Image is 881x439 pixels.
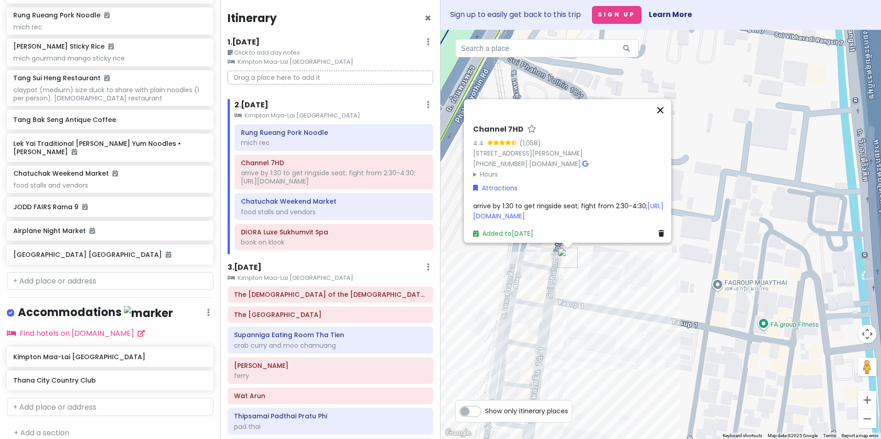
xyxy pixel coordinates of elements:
h6: Rung Rueang Pork Noodle [241,128,427,137]
h6: Wat Arun [234,392,427,400]
small: Kimpton Maa-Lai [GEOGRAPHIC_DATA] [228,57,433,67]
a: [PHONE_NUMBER] [473,159,528,168]
i: Added to itinerary [104,75,110,81]
span: Map data ©2025 Google [768,433,818,438]
button: Close [424,13,431,24]
div: arrive by 1:30 to get ringside seat; fight from 2:30-4:30; [URL][DOMAIN_NAME] [241,169,427,185]
span: arrive by 1:30 to get ringside seat; fight from 2:30-4:30; [473,201,664,221]
i: Google Maps [582,161,588,167]
a: Find hotels on [DOMAIN_NAME] [7,328,145,339]
i: Added to itinerary [82,204,88,210]
small: Kimpton Maa-Lai [GEOGRAPHIC_DATA] [228,273,433,283]
h6: [PERSON_NAME] Sticky Rice [13,42,114,50]
button: Map camera controls [858,325,876,343]
span: Close itinerary [424,11,431,26]
a: + Add a section [14,428,69,438]
i: Added to itinerary [108,43,114,50]
a: [DOMAIN_NAME] [529,159,581,168]
h6: Lek Yai Traditional [PERSON_NAME] Yum Noodles • [PERSON_NAME] [13,139,206,156]
div: Channel 7HD [558,248,578,268]
div: mich rec [13,23,206,31]
h6: Thipsamai Padthai Pratu Phi [234,412,427,420]
div: claypot (medium) size duck to share with plain noodles (1 per person). [DEMOGRAPHIC_DATA] restaurant [13,86,206,102]
h6: Thana City Country Club [13,376,206,384]
small: Kimpton Maa-Lai [GEOGRAPHIC_DATA] [234,111,433,120]
h6: Chatuchak Weekend Market [13,169,118,178]
a: Attractions [473,183,518,194]
button: Zoom out [858,410,876,428]
i: Added to itinerary [72,149,77,155]
button: Zoom in [858,391,876,409]
div: crab curry and moo chamuang [234,341,427,350]
input: + Add place or address [7,272,213,290]
div: 4.4 [473,138,487,148]
a: Report a map error [842,433,878,438]
div: mich gourmand mango sticky rice [13,54,206,62]
h6: Rung Rueang Pork Noodle [13,11,110,19]
h6: Kimpton Maa-Lai [GEOGRAPHIC_DATA] [13,353,206,361]
div: book on klook [241,238,427,246]
h4: Accommodations [18,305,173,320]
h6: Tang Sui Heng Restaurant [13,74,110,82]
i: Added to itinerary [166,251,171,258]
i: Added to itinerary [112,170,118,177]
i: Added to itinerary [104,12,110,18]
small: Click to add day notes [228,48,433,57]
h6: Channel 7HD [473,125,524,134]
div: · · [473,125,668,179]
a: Star place [527,125,536,134]
div: ferry [234,372,427,380]
h6: JODD FAIRS Rama 9 [13,203,206,211]
summary: Hours [473,169,668,179]
button: Close [649,99,671,121]
span: Show only itinerary places [485,406,568,416]
a: Terms (opens in new tab) [823,433,836,438]
h6: 2 . [DATE] [234,100,268,110]
h6: The Grand Palace [234,311,427,319]
input: + Add place or address [7,398,213,416]
h6: Tang Bak Seng Antique Coffee [13,116,206,124]
h6: Supanniga Eating Room Tha Tien [234,331,427,339]
h6: [GEOGRAPHIC_DATA] [GEOGRAPHIC_DATA] [13,250,206,259]
div: pad thai [234,422,427,431]
img: marker [124,306,173,320]
input: Search a place [455,39,639,57]
i: Added to itinerary [89,228,95,234]
button: Keyboard shortcuts [723,433,762,439]
a: Learn More [649,9,692,20]
a: Delete place [658,229,668,239]
h6: Airplane Night Market [13,227,206,235]
a: Added to[DATE] [473,229,533,239]
h6: The Temple of the Emerald Buddha [234,290,427,299]
h6: DIORA Luxe Sukhumvit Spa [241,228,427,236]
h6: 1 . [DATE] [228,38,260,47]
button: Drag Pegman onto the map to open Street View [858,358,876,376]
p: Drag a place here to add it [228,71,433,85]
img: Google [443,427,473,439]
a: Open this area in Google Maps (opens a new window) [443,427,473,439]
a: [STREET_ADDRESS][PERSON_NAME] [473,149,583,158]
div: (1,058) [519,138,541,148]
h6: Tah Tian [234,361,427,370]
div: mich rec [241,139,427,147]
h6: 3 . [DATE] [228,263,262,272]
div: food stalls and vendors [13,181,206,189]
h6: Channel 7HD [241,159,427,167]
button: Sign Up [592,6,641,24]
h6: Chatuchak Weekend Market [241,197,427,206]
h4: Itinerary [228,11,277,25]
div: food stalls and vendors [241,208,427,216]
